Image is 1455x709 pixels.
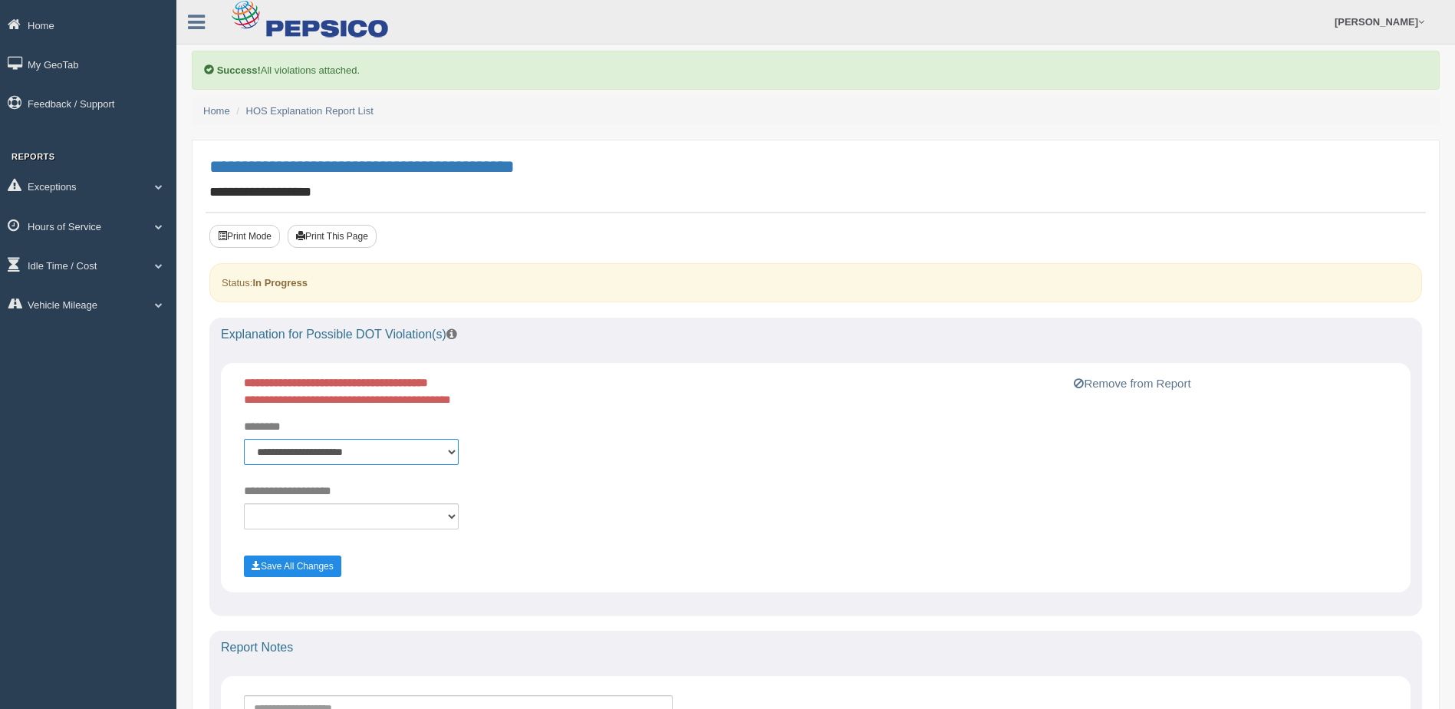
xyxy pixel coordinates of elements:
[209,631,1422,664] div: Report Notes
[209,263,1422,302] div: Status:
[203,105,230,117] a: Home
[1069,374,1195,393] button: Remove from Report
[209,318,1422,351] div: Explanation for Possible DOT Violation(s)
[192,51,1440,90] div: All violations attached.
[252,277,308,289] strong: In Progress
[244,556,341,577] button: Save
[246,105,374,117] a: HOS Explanation Report List
[209,225,280,248] button: Print Mode
[288,225,377,248] button: Print This Page
[217,64,261,76] b: Success!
